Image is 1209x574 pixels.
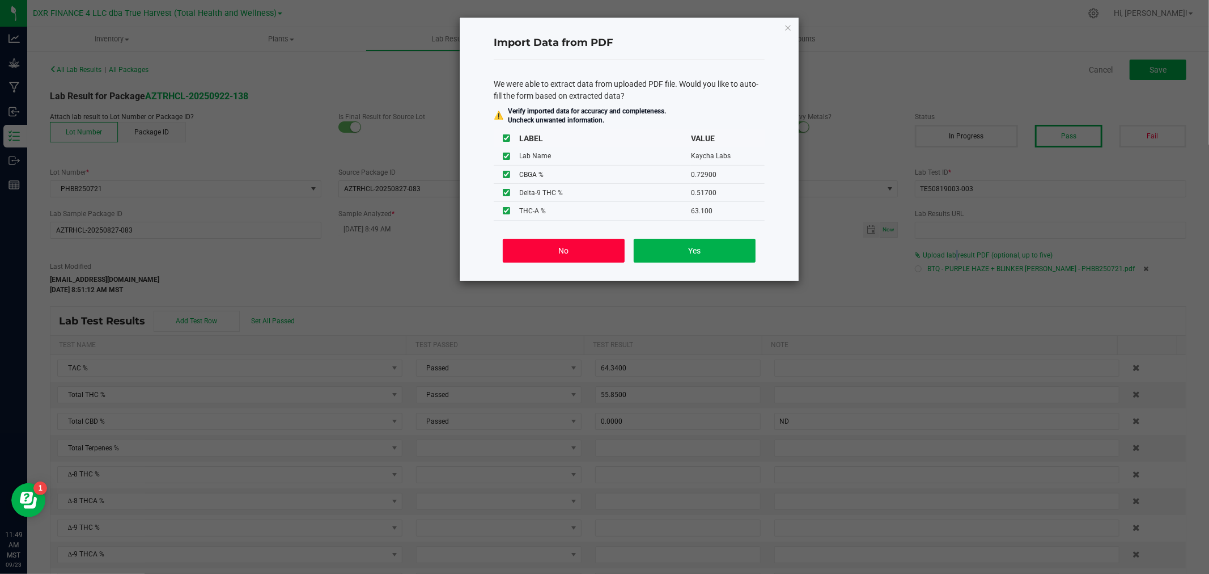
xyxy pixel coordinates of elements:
span: CBGA % [519,171,544,179]
button: No [503,239,625,263]
span: THC-A % [519,207,546,215]
button: Yes [634,239,756,263]
td: 0.51700 [691,184,765,202]
iframe: Resource center [11,483,45,517]
span: Delta-9 THC % [519,189,563,197]
td: 0.72900 [691,166,765,184]
div: We were able to extract data from uploaded PDF file. Would you like to auto-fill the form based o... [494,78,765,102]
input: undefined [503,207,510,214]
iframe: Resource center unread badge [33,482,47,495]
input: undefined [503,153,510,160]
td: 63.100 [691,202,765,220]
p: Verify imported data for accuracy and completeness. Uncheck unwanted information. [508,107,666,125]
th: LABEL [519,129,691,147]
h4: Import Data from PDF [494,36,765,50]
td: Lab Name [519,147,691,166]
div: ⚠️ [494,109,503,121]
button: Close [784,20,792,34]
input: undefined [503,189,510,196]
input: undefined [503,171,510,178]
th: VALUE [691,129,765,147]
td: Kaycha Labs [691,147,765,166]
